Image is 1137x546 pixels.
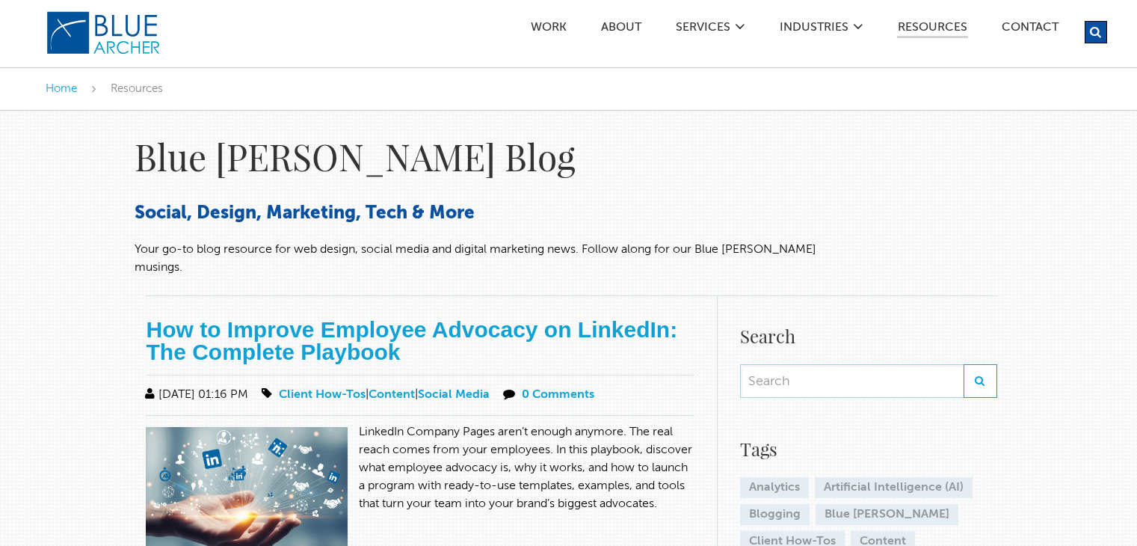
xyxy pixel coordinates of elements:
input: Search [740,364,964,398]
span: | | [259,389,493,401]
span: Resources [111,83,163,94]
a: Content [369,389,415,401]
a: Industries [779,22,849,37]
a: Analytics [740,477,809,498]
a: 0 Comments [522,389,594,401]
a: Resources [897,22,968,38]
p: LinkedIn Company Pages aren’t enough anymore. The real reach comes from your employees. In this p... [146,423,694,513]
h4: Search [740,322,997,349]
a: Social Media [418,389,490,401]
span: [DATE] 01:16 PM [142,389,248,401]
a: Artificial Intelligence (AI) [815,477,973,498]
a: ABOUT [600,22,642,37]
a: Blue [PERSON_NAME] [816,504,958,525]
a: Blogging [740,504,810,525]
h1: Blue [PERSON_NAME] Blog [135,133,822,180]
img: Blue Archer Logo [46,10,161,55]
a: Contact [1001,22,1059,37]
a: How to Improve Employee Advocacy on LinkedIn: The Complete Playbook [146,317,677,364]
a: SERVICES [675,22,731,37]
p: Your go-to blog resource for web design, social media and digital marketing news. Follow along fo... [135,241,822,277]
a: Home [46,83,77,94]
a: Work [530,22,567,37]
h4: Tags [740,435,997,462]
h3: Social, Design, Marketing, Tech & More [135,202,822,226]
a: Client How-Tos [279,389,366,401]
